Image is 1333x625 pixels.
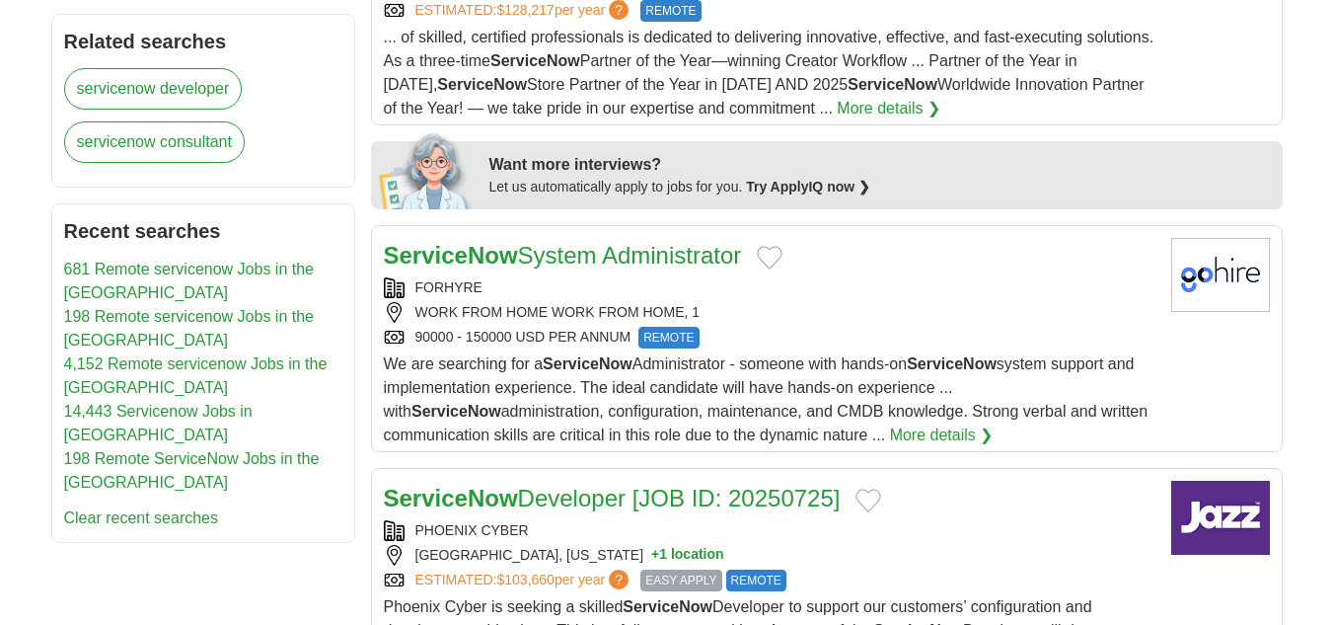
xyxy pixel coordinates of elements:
[1171,238,1270,312] img: Company logo
[489,177,1271,197] div: Let us automatically apply to jobs for you.
[609,570,629,589] span: ?
[496,572,554,587] span: $103,660
[64,308,314,349] a: 198 Remote servicenow Jobs in the [GEOGRAPHIC_DATA]
[64,216,342,246] h2: Recent searches
[651,545,659,566] span: +
[64,27,342,56] h2: Related searches
[855,489,881,512] button: Add to favorite jobs
[496,2,554,18] span: $128,217
[651,545,724,566] button: +1 location
[638,327,699,349] span: REMOTE
[384,327,1155,349] div: 90000 - 150000 USD PER ANNUM
[64,68,243,110] a: servicenow developer
[837,97,940,120] a: More details ❯
[384,355,1148,443] span: We are searching for a Administrator - someone with hands-on system support and implementation ex...
[384,520,1155,541] div: PHOENIX CYBER
[1171,481,1270,555] img: Company logo
[384,242,742,269] a: ServiceNowSystem Administrator
[64,261,314,301] a: 681 Remote servicenow Jobs in the [GEOGRAPHIC_DATA]
[379,130,475,209] img: apply-iq-scientist.png
[907,355,997,372] strong: ServiceNow
[64,355,328,396] a: 4,152 Remote servicenow Jobs in the [GEOGRAPHIC_DATA]
[489,153,1271,177] div: Want more interviews?
[384,277,1155,298] div: FORHYRE
[384,545,1155,566] div: [GEOGRAPHIC_DATA], [US_STATE]
[543,355,632,372] strong: ServiceNow
[384,29,1154,117] span: ... of skilled, certified professionals is dedicated to delivering innovative, effective, and fas...
[437,76,527,93] strong: ServiceNow
[726,570,786,591] span: REMOTE
[384,485,841,511] a: ServiceNowDeveloper [JOB ID: 20250725]
[623,598,712,615] strong: ServiceNow
[848,76,937,93] strong: ServiceNow
[384,485,518,511] strong: ServiceNow
[64,509,219,526] a: Clear recent searches
[64,403,253,443] a: 14,443 Servicenow Jobs in [GEOGRAPHIC_DATA]
[384,242,518,269] strong: ServiceNow
[757,246,782,270] button: Add to favorite jobs
[890,424,994,447] a: More details ❯
[490,52,580,69] strong: ServiceNow
[384,302,1155,323] div: WORK FROM HOME WORK FROM HOME, 1
[640,570,721,591] span: EASY APPLY
[64,450,320,491] a: 198 Remote ServiceNow Jobs in the [GEOGRAPHIC_DATA]
[415,570,633,591] a: ESTIMATED:$103,660per year?
[64,121,245,163] a: servicenow consultant
[746,179,870,195] a: Try ApplyIQ now ❯
[411,403,501,420] strong: ServiceNow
